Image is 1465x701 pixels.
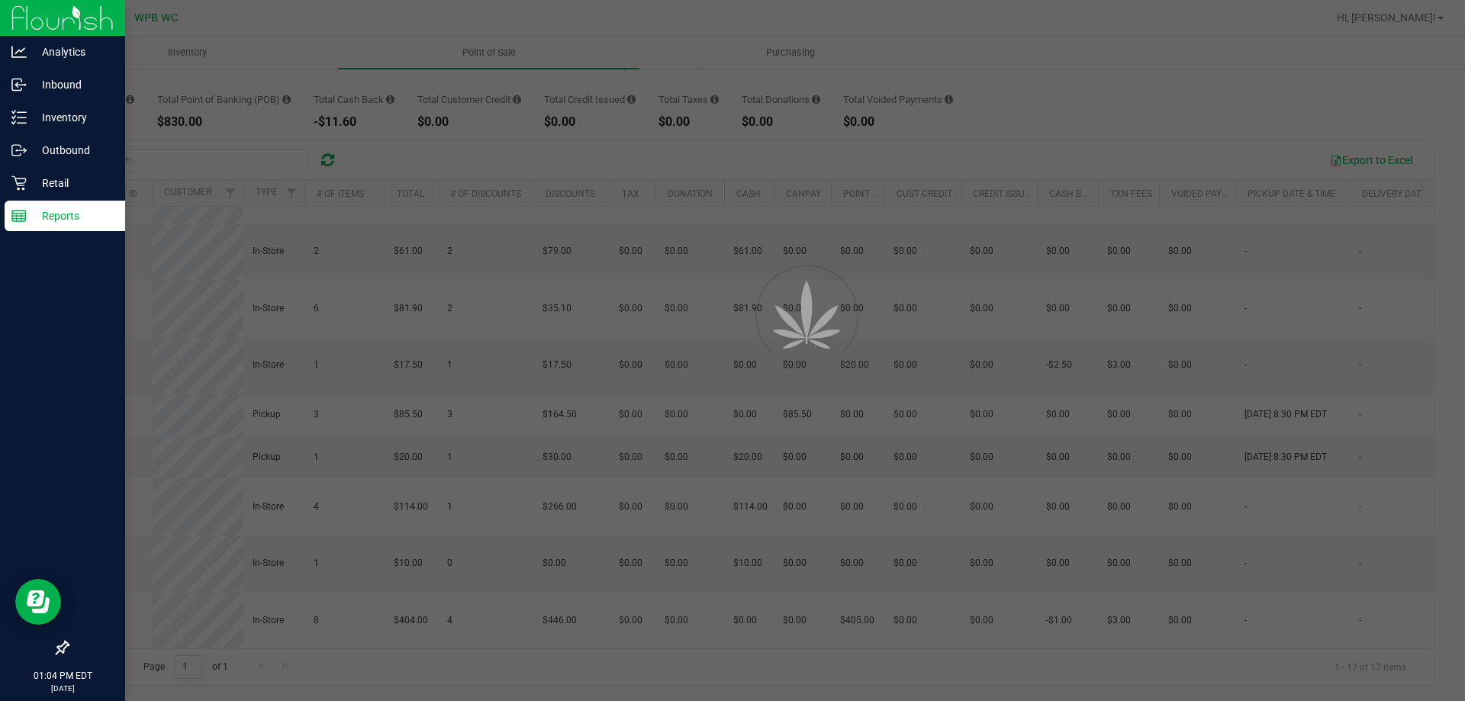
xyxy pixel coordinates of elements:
[11,143,27,158] inline-svg: Outbound
[27,207,118,225] p: Reports
[7,669,118,683] p: 01:04 PM EDT
[11,175,27,191] inline-svg: Retail
[27,108,118,127] p: Inventory
[27,141,118,159] p: Outbound
[11,208,27,223] inline-svg: Reports
[11,44,27,59] inline-svg: Analytics
[15,579,61,625] iframe: Resource center
[11,110,27,125] inline-svg: Inventory
[7,683,118,694] p: [DATE]
[27,76,118,94] p: Inbound
[27,43,118,61] p: Analytics
[27,174,118,192] p: Retail
[11,77,27,92] inline-svg: Inbound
